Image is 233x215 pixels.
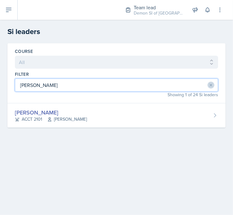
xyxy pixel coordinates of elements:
[15,79,218,92] input: Filter
[134,10,183,16] div: Demon SI of [GEOGRAPHIC_DATA] / Fall 2025
[15,92,218,98] div: Showing 1 of 24 Si leaders
[15,108,87,117] div: [PERSON_NAME]
[134,4,183,11] div: Team lead
[15,71,29,77] label: Filter
[47,116,87,123] span: [PERSON_NAME]
[15,48,33,54] label: Course
[7,103,226,128] a: [PERSON_NAME] ACCT 2101[PERSON_NAME]
[15,116,87,123] div: ACCT 2101
[7,26,226,37] h2: Si leaders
